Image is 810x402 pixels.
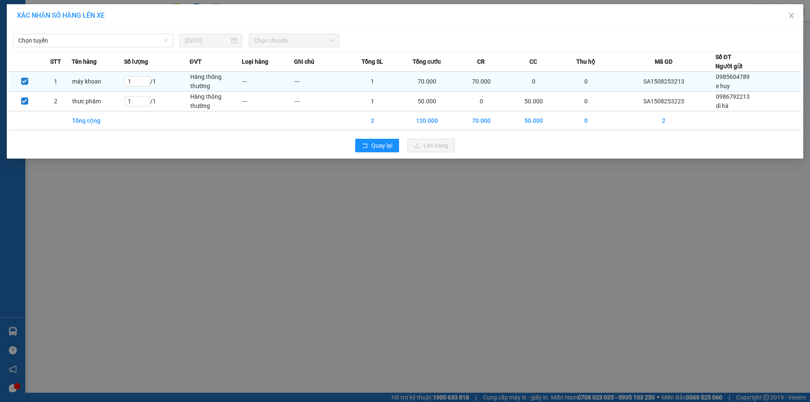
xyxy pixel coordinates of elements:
td: 2 [612,111,715,130]
td: 1 [346,72,399,92]
td: Hàng thông thường [190,72,242,92]
td: 2 [40,92,71,111]
span: close [788,12,795,19]
span: Chọn chuyến [254,34,334,47]
td: máy khoan [72,72,124,92]
td: --- [242,72,294,92]
td: 2 [346,111,399,130]
img: logo [3,46,45,87]
span: CC [529,57,537,66]
td: SA1508253223 [612,92,715,111]
td: --- [294,72,346,92]
td: 0 [508,72,560,92]
span: Ghi chú [294,57,314,66]
td: SA1508253213 [612,72,715,92]
td: 50.000 [508,92,560,111]
span: Tổng SL [362,57,383,66]
span: Tên hàng [72,57,97,66]
td: 0 [560,111,612,130]
span: Quay lại [371,141,392,150]
td: Tổng cộng [72,111,124,130]
td: 50.000 [508,111,560,130]
td: 1 [346,92,399,111]
td: 0 [455,92,508,111]
span: XÁC NHẬN SỐ HÀNG LÊN XE [17,11,105,19]
td: / 1 [124,92,190,111]
span: [GEOGRAPHIC_DATA], [GEOGRAPHIC_DATA] ↔ [GEOGRAPHIC_DATA] [46,36,108,65]
span: ĐVT [190,57,202,66]
button: rollbackQuay lại [355,139,399,152]
span: STT [50,57,61,66]
td: 70.000 [455,111,508,130]
button: uploadLên hàng [408,139,455,152]
div: Số ĐT Người gửi [715,52,742,71]
td: 120.000 [399,111,455,130]
td: 0 [560,72,612,92]
td: Hàng thông thường [190,92,242,111]
strong: CHUYỂN PHÁT NHANH AN PHÚ QUÝ [46,7,107,34]
td: 1 [40,72,71,92]
td: / 1 [124,72,190,92]
span: 0986792213 [716,93,750,100]
td: 70.000 [399,72,455,92]
td: --- [242,92,294,111]
span: Loại hàng [242,57,268,66]
td: 70.000 [455,72,508,92]
span: Chọn tuyến [18,34,168,47]
td: --- [294,92,346,111]
input: 15/08/2025 [185,36,229,45]
span: 0985604789 [716,73,750,80]
button: Close [780,4,803,28]
span: Số lượng [124,57,148,66]
span: e huy [716,83,730,89]
td: thưc phâm [72,92,124,111]
td: 50.000 [399,92,455,111]
span: Tổng cước [413,57,441,66]
span: dì hà [716,103,729,109]
span: rollback [362,143,368,149]
span: Mã GD [655,57,672,66]
td: 0 [560,92,612,111]
span: Thu hộ [576,57,595,66]
span: CR [477,57,485,66]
